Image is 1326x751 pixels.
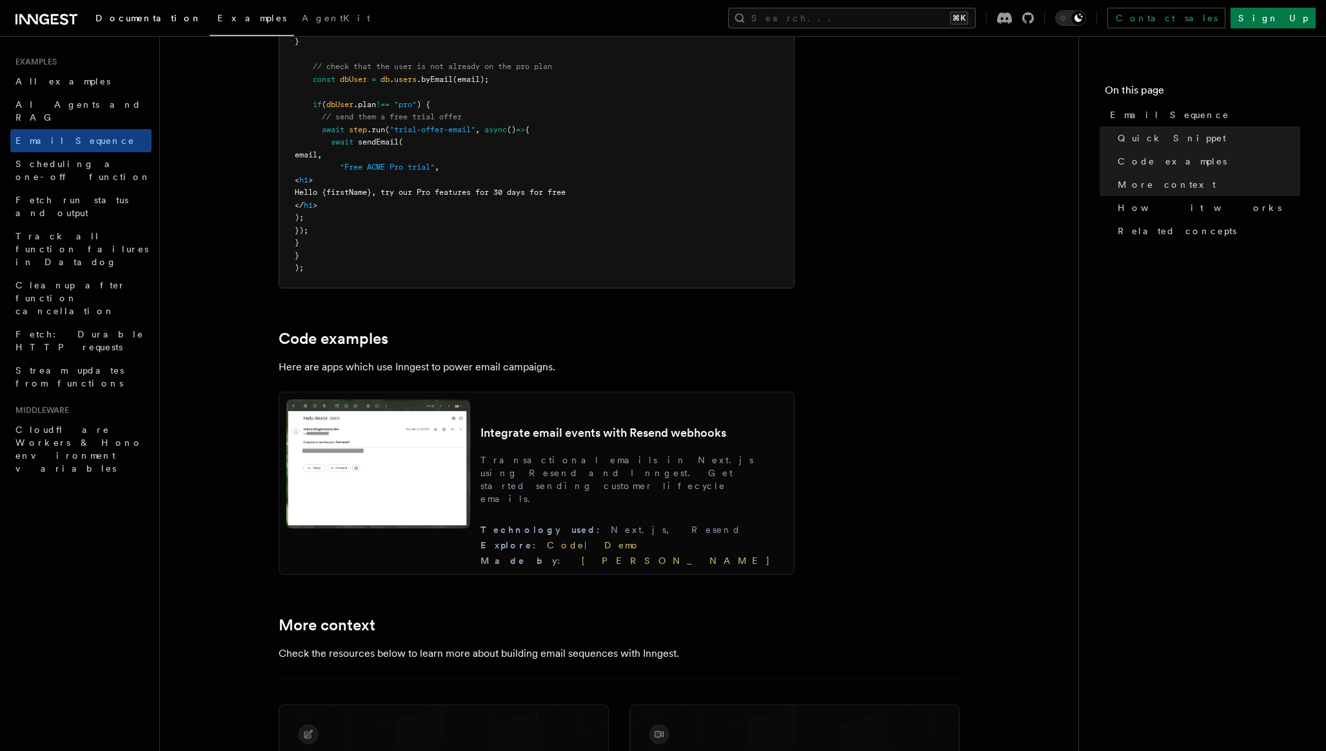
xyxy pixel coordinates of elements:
span: .byEmail [417,75,453,84]
span: , [435,163,439,172]
span: Made by : [480,556,571,566]
span: Related concepts [1118,225,1236,237]
button: Toggle dark mode [1055,10,1086,26]
span: . [390,75,394,84]
a: Documentation [88,4,210,35]
a: All examples [10,70,152,93]
span: Email Sequence [15,135,135,146]
a: Email Sequence [1105,103,1300,126]
span: await [331,137,353,146]
span: > [313,201,317,210]
h3: Integrate email events with Resend webhooks [480,425,787,441]
span: ( [322,100,326,109]
a: How it works [1113,196,1300,219]
a: Examples [210,4,294,36]
a: More context [279,616,375,634]
span: } [295,251,299,260]
a: Fetch: Durable HTTP requests [10,323,152,359]
span: async [484,125,507,134]
p: Check the resources below to learn more about building email sequences with Inngest. [279,645,795,663]
div: | [480,539,787,552]
span: Fetch: Durable HTTP requests [15,329,144,352]
span: Track all function failures in Datadog [15,231,148,267]
a: Cloudflare Workers & Hono environment variables [10,418,152,480]
a: Stream updates from functions [10,359,152,395]
p: Here are apps which use Inngest to power email campaigns. [279,358,795,376]
span: users [394,75,417,84]
a: Contact sales [1107,8,1225,28]
span: email [295,150,317,159]
span: () [507,125,516,134]
span: AgentKit [302,13,370,23]
span: ( [399,137,403,146]
span: More context [1118,178,1216,191]
span: "trial-offer-email" [390,125,475,134]
span: } [295,238,299,247]
span: Code examples [1118,155,1227,168]
a: Related concepts [1113,219,1300,243]
span: .plan [353,100,376,109]
span: Middleware [10,405,69,416]
span: Scheduling a one-off function [15,159,151,182]
kbd: ⌘K [950,12,968,25]
span: h1 [299,175,308,185]
a: Email Sequence [10,129,152,152]
h4: On this page [1105,83,1300,103]
span: Hello {firstName}, try our Pro features for 30 days for free [295,188,566,197]
img: Integrate email events with Resend webhooks [286,399,470,528]
a: Track all function failures in Datadog [10,225,152,274]
a: Cleanup after function cancellation [10,274,152,323]
span: ) { [417,100,430,109]
span: => [516,125,525,134]
span: Cleanup after function cancellation [15,280,126,316]
span: All examples [15,76,110,86]
span: Fetch run status and output [15,195,128,218]
span: dbUser [340,75,367,84]
span: ); [295,213,304,222]
span: ); [295,263,304,272]
span: (email); [453,75,489,84]
a: Scheduling a one-off function [10,152,152,188]
span: sendEmail [358,137,399,146]
a: [PERSON_NAME] [571,556,771,566]
span: Stream updates from functions [15,365,124,388]
a: Code examples [279,330,388,348]
span: How it works [1118,201,1281,214]
p: Transactional emails in Next.js using Resend and Inngest. Get started sending customer lifecycle ... [480,454,787,505]
span: { [525,125,529,134]
span: Documentation [95,13,202,23]
span: = [371,75,376,84]
a: Sign Up [1231,8,1316,28]
span: } [295,37,299,46]
button: Search...⌘K [728,8,976,28]
span: await [322,125,344,134]
a: Fetch run status and output [10,188,152,225]
span: !== [376,100,390,109]
span: , [475,125,480,134]
div: Next.js, Resend [480,523,787,536]
span: Technology used : [480,525,611,535]
span: Explore : [480,540,547,550]
span: .run [367,125,385,134]
span: </ [295,201,304,210]
a: Demo [604,540,640,550]
span: ( [385,125,390,134]
span: Email Sequence [1110,108,1229,121]
a: Code examples [1113,150,1300,173]
a: More context [1113,173,1300,196]
span: "pro" [394,100,417,109]
span: step [349,125,367,134]
span: Examples [217,13,286,23]
span: }); [295,226,308,235]
span: Quick Snippet [1118,132,1226,145]
span: < [295,175,299,185]
a: Quick Snippet [1113,126,1300,150]
span: , [317,150,322,159]
span: const [313,75,335,84]
a: AI Agents and RAG [10,93,152,129]
span: AI Agents and RAG [15,99,141,123]
span: // check that the user is not already on the pro plan [313,62,552,71]
span: db [381,75,390,84]
span: Examples [10,57,57,67]
a: AgentKit [294,4,378,35]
